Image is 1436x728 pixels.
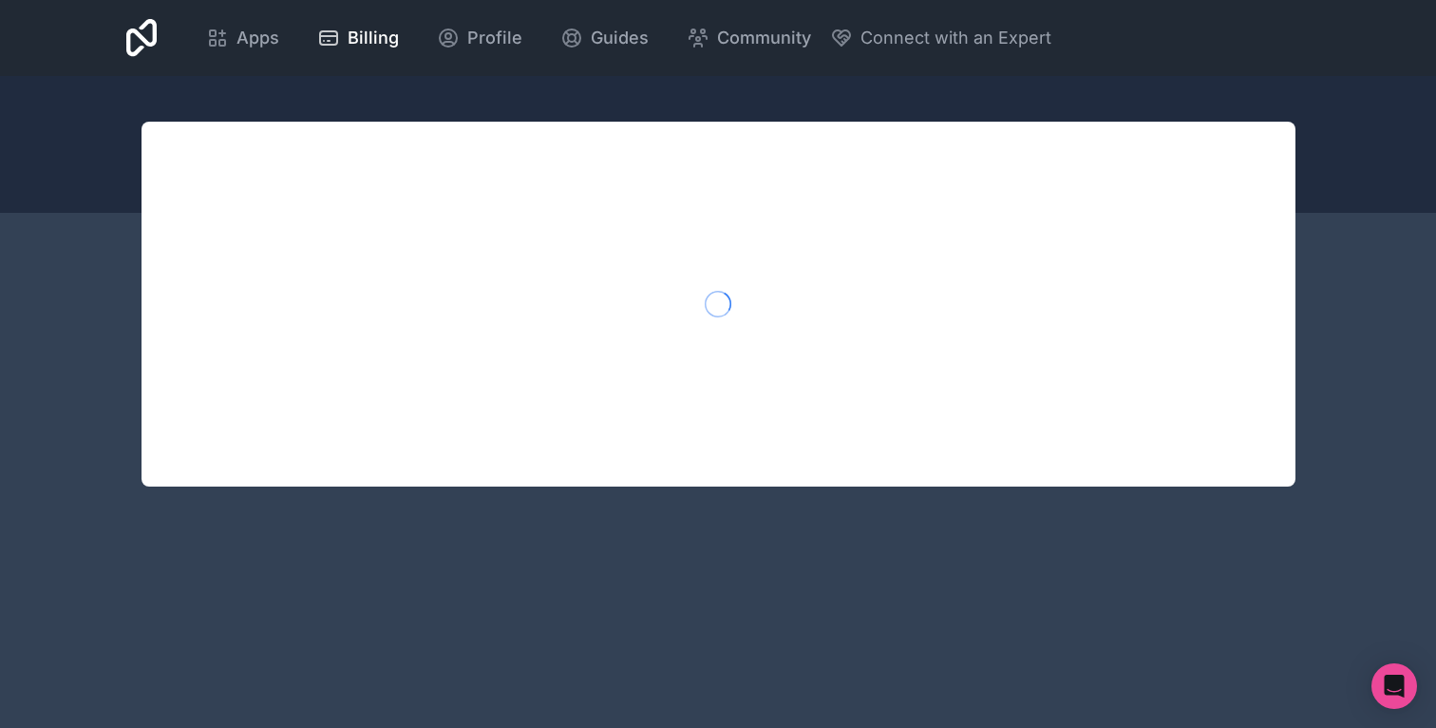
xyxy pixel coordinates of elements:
[1371,663,1417,709] div: Open Intercom Messenger
[591,25,649,51] span: Guides
[830,25,1051,51] button: Connect with an Expert
[671,17,826,59] a: Community
[236,25,279,51] span: Apps
[302,17,414,59] a: Billing
[422,17,538,59] a: Profile
[860,25,1051,51] span: Connect with an Expert
[348,25,399,51] span: Billing
[545,17,664,59] a: Guides
[467,25,522,51] span: Profile
[191,17,294,59] a: Apps
[717,25,811,51] span: Community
